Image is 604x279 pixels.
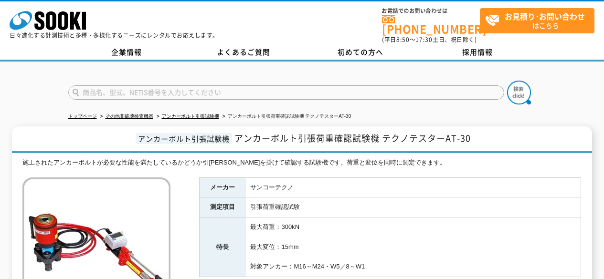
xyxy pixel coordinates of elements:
strong: お見積り･お問い合わせ [505,10,585,22]
input: 商品名、型式、NETIS番号を入力してください [68,85,504,100]
a: トップページ [68,114,97,119]
a: 採用情報 [419,45,536,60]
a: よくあるご質問 [185,45,302,60]
a: 初めての方へ [302,45,419,60]
span: アンカーボルト引張荷重確認試験機 テクノテスターAT-30 [234,132,471,145]
span: 8:50 [396,35,410,44]
li: アンカーボルト引張荷重確認試験機 テクノテスターAT-30 [221,112,351,122]
td: 最大荷重：300kN 最大変位：15mm 対象アンカー：M16～M24・W5／8～W1 [245,217,581,277]
p: 日々進化する計測技術と多種・多様化するニーズにレンタルでお応えします。 [10,32,219,38]
span: 初めての方へ [338,47,383,57]
span: 17:30 [415,35,433,44]
span: (平日 ～ 土日、祝日除く) [382,35,477,44]
span: アンカーボルト引張試験機 [136,133,232,144]
div: 施工されたアンカーボルトが必要な性能を満たしているかどうか引[PERSON_NAME]を掛けて確認する試験機です。荷重と変位を同時に測定できます。 [22,158,581,168]
td: 引張荷重確認試験 [245,197,581,217]
a: [PHONE_NUMBER] [382,15,480,34]
a: お見積り･お問い合わせはこちら [480,8,594,33]
th: 特長 [200,217,245,277]
span: お電話でのお問い合わせは [382,8,480,14]
td: サンコーテクノ [245,177,581,197]
a: 企業情報 [68,45,185,60]
span: はこちら [485,9,594,32]
th: メーカー [200,177,245,197]
img: btn_search.png [507,81,531,104]
th: 測定項目 [200,197,245,217]
a: その他非破壊検査機器 [106,114,153,119]
a: アンカーボルト引張試験機 [162,114,219,119]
